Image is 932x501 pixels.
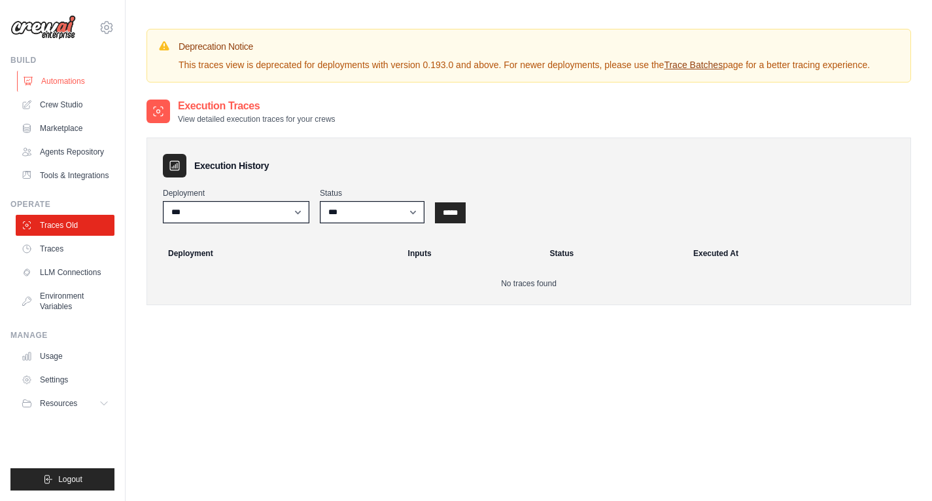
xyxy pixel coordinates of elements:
[16,118,114,139] a: Marketplace
[10,199,114,210] div: Operate
[152,239,400,268] th: Deployment
[10,468,114,491] button: Logout
[16,215,114,236] a: Traces Old
[163,278,895,289] p: No traces found
[163,188,309,198] label: Deployment
[10,15,76,40] img: Logo
[178,114,336,124] p: View detailed execution traces for your crews
[179,58,870,71] p: This traces view is deprecated for deployments with version 0.193.0 and above. For newer deployme...
[16,165,114,186] a: Tools & Integrations
[320,188,424,198] label: Status
[16,346,114,367] a: Usage
[10,55,114,65] div: Build
[178,98,336,114] h2: Execution Traces
[16,262,114,283] a: LLM Connections
[16,141,114,162] a: Agents Repository
[58,474,82,485] span: Logout
[40,398,77,409] span: Resources
[16,94,114,115] a: Crew Studio
[179,40,870,53] h3: Deprecation Notice
[400,239,542,268] th: Inputs
[542,239,685,268] th: Status
[194,159,269,172] h3: Execution History
[16,369,114,390] a: Settings
[16,238,114,259] a: Traces
[16,393,114,414] button: Resources
[17,71,116,92] a: Automations
[16,286,114,317] a: Environment Variables
[664,60,723,70] a: Trace Batches
[685,239,905,268] th: Executed At
[10,330,114,341] div: Manage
